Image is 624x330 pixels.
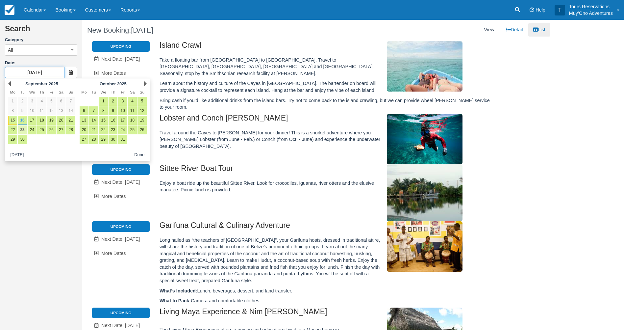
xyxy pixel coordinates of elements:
h2: Lobster and Conch [PERSON_NAME] [160,114,493,126]
span: Help [536,7,545,13]
a: 5 [137,97,146,106]
a: 25 [37,125,46,134]
img: M307-1 [387,164,462,221]
a: 16 [109,116,117,125]
h2: Island Crawl [160,41,493,53]
p: Learn about the history and culture of the Cayes in [GEOGRAPHIC_DATA]. The bartender on board wil... [160,80,493,94]
li: Upcoming [92,164,150,175]
a: 21 [89,125,98,134]
div: T [555,5,565,15]
a: 1 [8,97,17,106]
a: 12 [137,106,146,115]
strong: What’s Included: [160,288,197,293]
a: 24 [118,125,127,134]
h2: Sittee River Boat Tour [160,164,493,177]
a: 9 [18,106,27,115]
h2: Garifuna Cultural & Culinary Adventure [160,221,493,234]
a: 20 [80,125,88,134]
a: 15 [8,116,17,125]
a: 13 [80,116,88,125]
a: Next [144,81,147,86]
a: 4 [128,97,137,106]
a: 7 [66,97,75,106]
a: 29 [99,135,108,144]
span: Thursday [39,90,44,94]
a: 4 [37,97,46,106]
span: Next Date: [DATE] [101,56,140,62]
a: 21 [66,116,75,125]
a: 23 [18,125,27,134]
a: 26 [47,125,56,134]
span: 2025 [49,81,58,86]
p: Muy'Ono Adventures [569,10,613,16]
p: Take a floating bar from [GEOGRAPHIC_DATA] to [GEOGRAPHIC_DATA]. Travel to [GEOGRAPHIC_DATA], [GE... [160,57,493,77]
span: Sunday [140,90,144,94]
a: 11 [128,106,137,115]
a: 31 [118,135,127,144]
span: Friday [121,90,125,94]
p: Bring cash if you’d like additional drinks from the island bars. Try not to come back to the isla... [160,97,493,111]
span: Tuesday [91,90,96,94]
button: All [5,44,77,56]
li: Upcoming [92,41,150,52]
a: 28 [66,125,75,134]
label: Date: [5,60,77,66]
span: Saturday [59,90,63,94]
a: 5 [47,97,56,106]
a: 14 [89,116,98,125]
img: checkfront-main-nav-mini-logo.png [5,5,14,15]
a: 13 [57,106,65,115]
a: 17 [28,116,37,125]
a: 29 [8,135,17,144]
span: Wednesday [29,90,35,94]
p: Enjoy a boat ride up the beautiful Sittee River. Look for crocodiles, iguanas, river otters and t... [160,180,493,193]
button: Done [132,151,147,159]
a: 20 [57,116,65,125]
p: Camera and comfortable clothes. [160,297,493,304]
label: Category [5,37,77,43]
h2: Search [5,25,77,37]
a: 24 [28,125,37,134]
a: 25 [128,125,137,134]
a: 12 [47,106,56,115]
a: 30 [109,135,117,144]
h1: New Booking: [87,26,311,34]
span: Next Date: [DATE] [101,179,140,185]
span: October [100,81,116,86]
a: 3 [118,97,127,106]
a: 8 [99,106,108,115]
a: 10 [28,106,37,115]
a: 15 [99,116,108,125]
a: 22 [8,125,17,134]
a: 19 [137,116,146,125]
span: Sunday [68,90,73,94]
a: Next Date: [DATE] [92,233,150,246]
h2: Living Maya Experience & Nim [PERSON_NAME] [160,308,493,320]
p: Travel around the Cayes to [PERSON_NAME] for your dinner! This is a snorkel adventure where you [... [160,129,493,150]
span: Tuesday [20,90,25,94]
p: Lunch, beverages, dessert, and land transfer. [160,288,493,294]
li: View: [479,23,501,37]
a: 17 [118,116,127,125]
a: 19 [47,116,56,125]
li: Upcoming [92,308,150,318]
a: Next Date: [DATE] [92,176,150,189]
span: Monday [81,90,87,94]
strong: What to Pack: [160,298,191,303]
a: Detail [501,23,528,37]
a: 6 [57,97,65,106]
button: [DATE] [8,151,26,159]
a: 16 [18,116,27,125]
a: 28 [89,135,98,144]
a: List [528,23,550,37]
li: Upcoming [92,221,150,232]
a: 3 [28,97,37,106]
a: 8 [8,106,17,115]
a: 11 [37,106,46,115]
a: 18 [128,116,137,125]
a: 10 [118,106,127,115]
a: 26 [137,125,146,134]
span: Thursday [111,90,115,94]
a: 14 [66,106,75,115]
span: More Dates [101,70,126,76]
